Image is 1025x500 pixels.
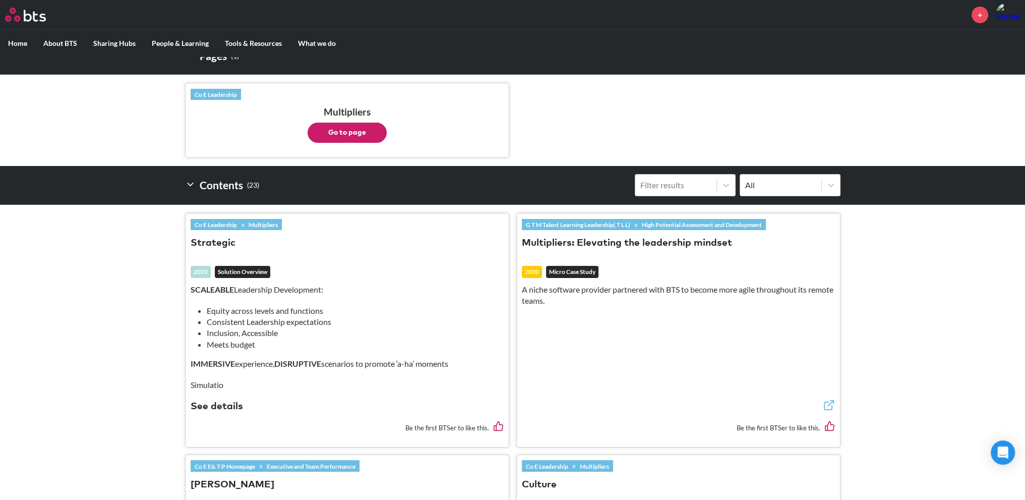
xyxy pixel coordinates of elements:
[308,123,387,143] button: Go to page
[191,266,211,278] div: 2023
[207,305,496,316] li: Equity across levels and functions
[522,237,732,250] button: Multipliers: Elevating the leadership mindset
[207,327,496,339] li: Inclusion, Accessible
[207,339,496,350] li: Meets budget
[215,266,270,278] em: Solution Overview
[522,460,613,471] div: »
[35,30,85,57] label: About BTS
[191,400,243,414] button: See details
[638,219,766,230] a: High Potential Assessment and Development
[522,461,572,472] a: Co E Leadership
[522,266,542,278] div: 2020
[274,359,321,368] strong: DISRUPTIVE
[522,219,766,230] div: »
[5,8,46,22] img: BTS Logo
[546,266,598,278] em: Micro Case Study
[996,3,1020,27] a: Profile
[191,89,241,100] a: Co E Leadership
[191,460,359,471] div: »
[522,414,835,441] div: Be the first BTSer to like this.
[191,414,504,441] div: Be the first BTSer to like this.
[5,8,65,22] a: Go home
[247,179,259,192] small: ( 23 )
[522,478,557,492] button: Culture
[207,316,496,327] li: Consistent Leadership expectations
[263,461,359,472] a: Executive and Team Performance
[522,219,634,230] a: G T M Talent Learning Leadership( T L L)
[191,359,235,368] strong: IMMERSIVE
[191,461,259,472] a: Co E E& T P Homepage
[191,284,504,295] p: Leadership Development:
[191,237,235,250] button: Strategic
[996,3,1020,27] img: Michelle Couch
[191,219,241,230] a: Co E Leadership
[991,440,1015,465] div: Open Intercom Messenger
[191,285,234,294] strong: SCALEABLE
[972,7,988,23] a: +
[245,219,282,230] a: Multipliers
[576,461,613,472] a: Multipliers
[191,478,274,492] button: [PERSON_NAME]
[745,180,816,191] div: All
[290,30,344,57] label: What we do
[823,399,835,414] a: External link
[640,180,711,191] div: Filter results
[191,379,504,391] p: Simulatio
[522,284,835,307] p: A niche software provider partnered with BTS to become more agile throughout its remote teams.
[191,106,504,143] h3: Multipliers
[85,30,144,57] label: Sharing Hubs
[185,174,259,196] h2: Contents
[217,30,290,57] label: Tools & Resources
[144,30,217,57] label: People & Learning
[191,219,282,230] div: »
[191,358,504,369] p: experience, scenarios to promote ‘a-ha’ moments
